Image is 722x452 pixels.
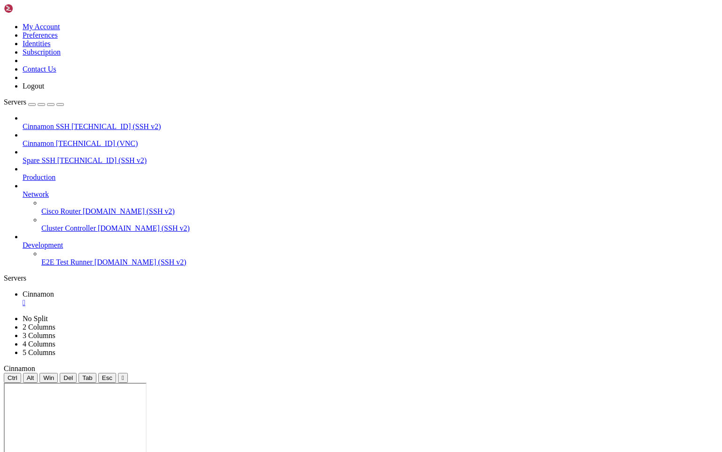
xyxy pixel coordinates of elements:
[63,374,73,381] span: Del
[23,65,56,73] a: Contact Us
[39,373,58,383] button: Win
[82,374,93,381] span: Tab
[23,156,718,165] a: Spare SSH [TECHNICAL_ID] (SSH v2)
[23,340,55,348] a: 4 Columns
[41,258,718,266] a: E2E Test Runner [DOMAIN_NAME] (SSH v2)
[41,250,718,266] li: E2E Test Runner [DOMAIN_NAME] (SSH v2)
[23,48,61,56] a: Subscription
[23,233,718,266] li: Development
[23,190,718,199] a: Network
[23,290,718,307] a: Cinnamon
[71,122,161,130] span: [TECHNICAL_ID] (SSH v2)
[78,373,96,383] button: Tab
[23,315,48,323] a: No Split
[122,374,124,381] div: 
[4,373,21,383] button: Ctrl
[23,122,70,130] span: Cinnamon SSH
[8,374,17,381] span: Ctrl
[4,4,58,13] img: Shellngn
[41,216,718,233] li: Cluster Controller [DOMAIN_NAME] (SSH v2)
[23,114,718,131] li: Cinnamon SSH [TECHNICAL_ID] (SSH v2)
[23,190,49,198] span: Network
[23,165,718,182] li: Production
[4,98,26,106] span: Servers
[23,331,55,339] a: 3 Columns
[41,224,96,232] span: Cluster Controller
[118,373,128,383] button: 
[23,373,38,383] button: Alt
[23,241,63,249] span: Development
[41,258,93,266] span: E2E Test Runner
[41,207,718,216] a: Cisco Router [DOMAIN_NAME] (SSH v2)
[23,131,718,148] li: Cinnamon [TECHNICAL_ID] (VNC)
[23,241,718,250] a: Development
[23,148,718,165] li: Spare SSH [TECHNICAL_ID] (SSH v2)
[23,122,718,131] a: Cinnamon SSH [TECHNICAL_ID] (SSH v2)
[56,139,138,147] span: [TECHNICAL_ID] (VNC)
[23,323,55,331] a: 2 Columns
[23,139,718,148] a: Cinnamon [TECHNICAL_ID] (VNC)
[23,348,55,356] a: 5 Columns
[23,139,54,147] span: Cinnamon
[23,173,718,182] a: Production
[43,374,54,381] span: Win
[94,258,187,266] span: [DOMAIN_NAME] (SSH v2)
[41,199,718,216] li: Cisco Router [DOMAIN_NAME] (SSH v2)
[23,23,60,31] a: My Account
[23,299,718,307] a: 
[4,364,35,372] span: Cinnamon
[60,373,77,383] button: Del
[41,207,81,215] span: Cisco Router
[27,374,34,381] span: Alt
[23,182,718,233] li: Network
[4,98,64,106] a: Servers
[23,290,54,298] span: Cinnamon
[57,156,147,164] span: [TECHNICAL_ID] (SSH v2)
[83,207,175,215] span: [DOMAIN_NAME] (SSH v2)
[98,224,190,232] span: [DOMAIN_NAME] (SSH v2)
[23,173,55,181] span: Production
[23,40,51,48] a: Identities
[4,274,718,282] div: Servers
[23,31,58,39] a: Preferences
[98,373,116,383] button: Esc
[102,374,112,381] span: Esc
[23,82,44,90] a: Logout
[41,224,718,233] a: Cluster Controller [DOMAIN_NAME] (SSH v2)
[23,156,55,164] span: Spare SSH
